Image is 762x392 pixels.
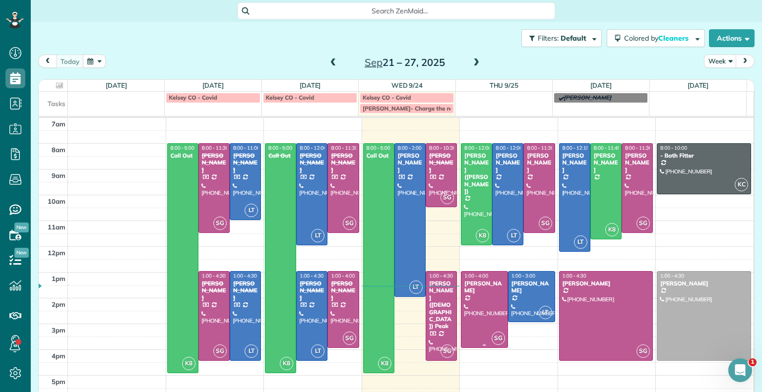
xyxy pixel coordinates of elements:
[397,152,423,173] div: [PERSON_NAME]
[268,152,293,159] div: Call Out
[464,273,488,279] span: 1:00 - 4:00
[202,273,226,279] span: 1:00 - 4:30
[660,145,687,151] span: 8:00 - 10:00
[521,29,602,47] button: Filters: Default
[52,326,65,334] span: 3pm
[429,145,456,151] span: 8:00 - 10:30
[749,358,757,366] span: 1
[709,29,755,47] button: Actions
[464,152,489,195] div: [PERSON_NAME] ([PERSON_NAME])
[735,178,748,191] span: KC
[496,145,522,151] span: 8:00 - 12:00
[106,81,127,89] a: [DATE]
[495,152,520,173] div: [PERSON_NAME]
[728,358,752,382] iframe: Intercom live chat
[311,344,324,358] span: LT
[564,94,612,101] span: [PERSON_NAME]
[507,229,520,242] span: LT
[48,249,65,257] span: 12pm
[660,152,748,159] div: - Bath Fitter
[688,81,709,89] a: [DATE]
[280,357,293,370] span: K8
[366,152,391,159] div: Call Out
[539,306,552,319] span: LT
[464,145,491,151] span: 8:00 - 12:00
[56,55,84,68] button: today
[245,344,258,358] span: LT
[562,152,587,173] div: [PERSON_NAME]
[52,120,65,128] span: 7am
[636,217,650,230] span: SG
[429,152,454,173] div: [PERSON_NAME]
[170,152,195,159] div: Call Out
[605,223,619,236] span: K8
[202,81,224,89] a: [DATE]
[636,344,650,358] span: SG
[52,378,65,386] span: 5pm
[299,280,324,301] div: [PERSON_NAME]
[398,145,422,151] span: 8:00 - 2:00
[511,280,552,294] div: [PERSON_NAME]
[330,280,356,301] div: [PERSON_NAME]
[52,146,65,154] span: 8am
[441,344,454,358] span: SG
[527,145,554,151] span: 8:00 - 11:30
[330,152,356,173] div: [PERSON_NAME]
[213,344,227,358] span: SG
[526,152,552,173] div: [PERSON_NAME]
[300,273,323,279] span: 1:00 - 4:30
[201,152,227,173] div: [PERSON_NAME]
[658,34,690,43] span: Cleaners
[563,145,589,151] span: 8:00 - 12:15
[490,81,519,89] a: Thu 9/25
[299,152,324,173] div: [PERSON_NAME]
[233,152,258,173] div: [PERSON_NAME]
[429,273,453,279] span: 1:00 - 4:30
[201,280,227,301] div: [PERSON_NAME]
[233,280,258,301] div: [PERSON_NAME]
[538,34,559,43] span: Filters:
[476,229,489,242] span: K8
[363,94,411,101] span: Kelsey CO - Covid
[625,152,650,173] div: [PERSON_NAME]
[561,34,587,43] span: Default
[268,145,292,151] span: 8:00 - 5:00
[343,332,356,345] span: SG
[14,223,29,232] span: New
[171,145,194,151] span: 8:00 - 5:00
[593,152,619,173] div: [PERSON_NAME]
[562,280,650,287] div: [PERSON_NAME]
[245,204,258,217] span: LT
[492,332,505,345] span: SG
[660,280,748,287] div: [PERSON_NAME]
[590,81,612,89] a: [DATE]
[736,55,755,68] button: next
[343,217,356,230] span: SG
[233,273,257,279] span: 1:00 - 4:30
[331,273,355,279] span: 1:00 - 4:00
[52,171,65,179] span: 9am
[182,357,195,370] span: K8
[624,34,692,43] span: Colored by
[233,145,260,151] span: 8:00 - 11:00
[660,273,684,279] span: 1:00 - 4:30
[48,197,65,205] span: 10am
[266,94,315,101] span: Kelsey CO - Covid
[331,145,358,151] span: 8:00 - 11:30
[539,217,552,230] span: SG
[574,235,587,249] span: LT
[365,56,382,68] span: Sep
[409,280,423,294] span: LT
[378,357,391,370] span: K8
[52,275,65,282] span: 1pm
[429,280,454,330] div: [PERSON_NAME] ([DEMOGRAPHIC_DATA]) Peak
[300,145,326,151] span: 8:00 - 12:00
[169,94,217,101] span: Kelsey CO - Covid
[563,273,586,279] span: 1:00 - 4:30
[52,300,65,308] span: 2pm
[311,229,324,242] span: LT
[52,352,65,360] span: 4pm
[213,217,227,230] span: SG
[516,29,602,47] a: Filters: Default
[704,55,737,68] button: Week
